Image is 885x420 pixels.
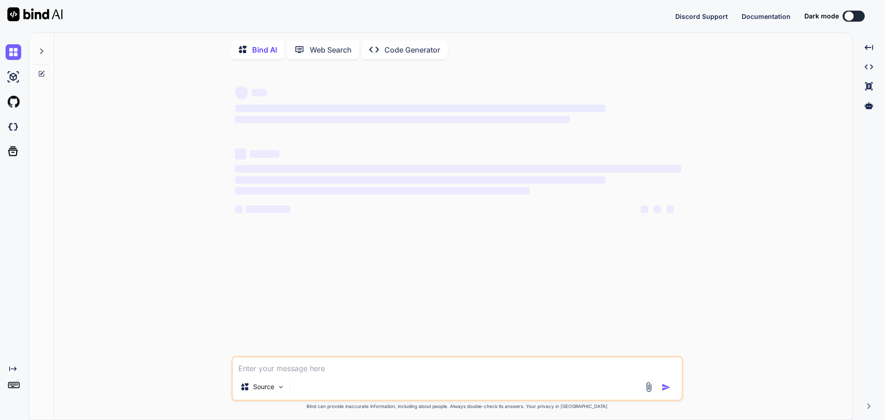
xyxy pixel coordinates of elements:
p: Bind can provide inaccurate information, including about people. Always double-check its answers.... [231,403,683,410]
img: githubLight [6,94,21,110]
img: Bind AI [7,7,63,21]
span: Documentation [742,12,791,20]
span: ‌ [250,150,279,158]
span: ‌ [235,187,530,195]
span: ‌ [235,105,605,112]
p: Bind AI [252,44,277,55]
button: Discord Support [675,12,728,21]
span: ‌ [235,176,605,183]
span: ‌ [246,206,290,213]
span: ‌ [235,206,242,213]
img: icon [661,383,671,392]
span: ‌ [235,116,570,123]
span: ‌ [641,206,648,213]
p: Web Search [310,44,352,55]
img: darkCloudIdeIcon [6,119,21,135]
img: attachment [643,382,654,392]
span: Discord Support [675,12,728,20]
p: Code Generator [384,44,440,55]
span: ‌ [654,206,661,213]
span: ‌ [252,89,266,96]
span: ‌ [667,206,674,213]
img: chat [6,44,21,60]
p: Source [253,382,274,391]
span: ‌ [235,165,681,172]
span: ‌ [235,86,248,99]
span: ‌ [235,148,246,160]
img: ai-studio [6,69,21,85]
button: Documentation [742,12,791,21]
span: Dark mode [804,12,839,21]
img: Pick Models [277,383,285,391]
